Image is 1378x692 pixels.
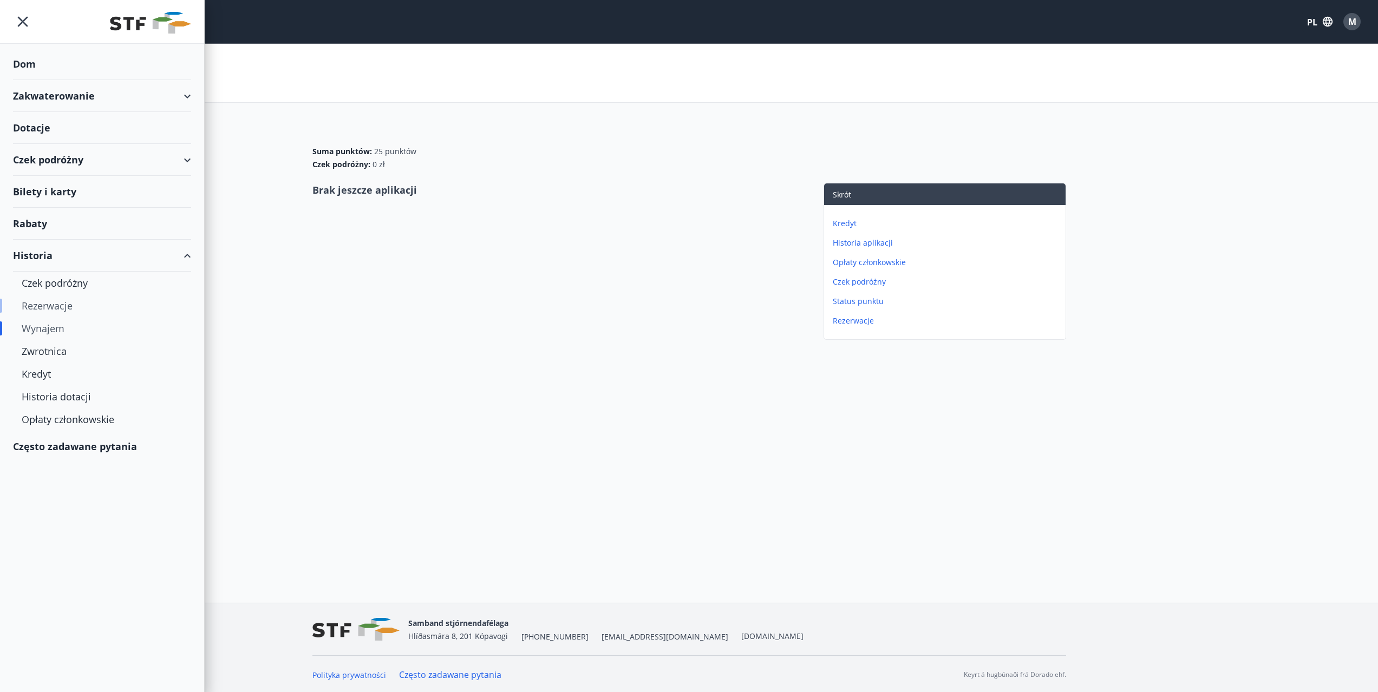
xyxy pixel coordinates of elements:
[22,322,64,335] font: Wynajem
[22,276,88,289] font: Czek podróżny
[1339,9,1365,35] button: M
[374,146,383,156] font: 25
[312,183,417,196] font: Brak jeszcze aplikacji
[833,296,884,306] font: Status punktu
[833,315,874,326] font: Rezerwacje
[13,57,36,70] font: Dom
[22,413,114,426] font: Opłaty członkowskie
[833,257,906,267] font: Opłaty członkowskie
[13,89,95,102] font: Zakwaterowanie
[22,367,51,380] font: Kredyt
[964,670,1066,679] font: Keyrt á hugbúnaði frá Dorado ehf.
[13,249,53,262] font: Historia
[1302,11,1337,32] button: PL
[521,631,589,642] font: [PHONE_NUMBER]
[13,440,137,453] font: Często zadawane pytania
[370,146,372,156] font: :
[833,218,857,228] font: Kredyt
[110,12,191,34] img: logo_związku
[833,276,886,287] font: Czek podróżny
[602,631,728,642] font: [EMAIL_ADDRESS][DOMAIN_NAME]
[312,618,400,641] img: vjCaq2fThgY3EUYqSgpjEiBg6WP39ov69hlhuPVN.png
[408,618,508,628] font: Samband stjórnendafélaga
[399,669,501,681] a: Często zadawane pytania
[13,185,76,198] font: Bilety i karty
[13,121,50,134] font: Dotacje
[373,159,385,169] font: 0 zł
[22,345,67,358] font: Zwrotnica
[13,217,47,230] font: Rabaty
[741,631,804,641] a: [DOMAIN_NAME]
[1307,16,1317,28] font: PL
[408,631,508,641] font: Hlíðasmára 8, 201 Kópavogi
[13,153,83,166] font: Czek podróżny
[1348,16,1356,28] font: M
[312,146,370,156] font: Suma punktów
[13,12,32,31] button: menu
[833,189,851,200] font: Skrót
[385,146,416,156] font: punktów
[22,390,91,403] font: Historia dotacji
[22,299,73,312] font: Rezerwacje
[368,159,370,169] font: :
[312,159,368,169] font: Czek podróżny
[312,670,386,680] a: Polityka prywatności
[833,238,893,248] font: Historia aplikacji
